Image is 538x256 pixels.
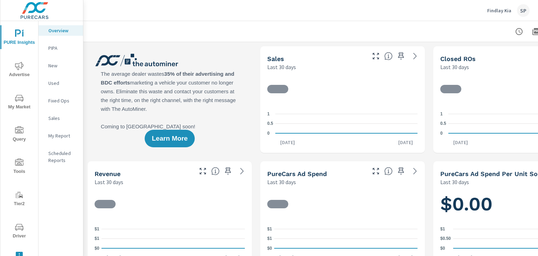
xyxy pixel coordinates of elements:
[48,150,77,164] p: Scheduled Reports
[370,50,381,62] button: Make Fullscreen
[95,246,99,251] text: $0
[39,43,83,53] div: PIPA
[267,131,270,136] text: 0
[152,135,187,142] span: Learn More
[393,139,418,146] p: [DATE]
[48,62,77,69] p: New
[440,246,445,251] text: $0
[448,139,473,146] p: [DATE]
[48,80,77,87] p: Used
[440,121,446,126] text: 0.5
[39,148,83,166] div: Scheduled Reports
[39,25,83,36] div: Overview
[2,62,36,79] span: Advertise
[440,55,476,62] h5: Closed ROs
[39,78,83,88] div: Used
[48,97,77,104] p: Fixed Ops
[267,112,270,116] text: 1
[384,167,393,175] span: Total cost of media for all PureCars channels for the selected dealership group over the selected...
[39,130,83,141] div: My Report
[95,227,99,231] text: $1
[267,178,296,186] p: Last 30 days
[440,112,443,116] text: 1
[409,50,421,62] a: See more details in report
[384,52,393,60] span: Number of vehicles sold by the dealership over the selected date range. [Source: This data is sou...
[395,166,407,177] span: Save this to your personalized report
[517,4,530,17] div: SP
[95,178,123,186] p: Last 30 days
[2,159,36,176] span: Tools
[48,45,77,52] p: PIPA
[409,166,421,177] a: See more details in report
[395,50,407,62] span: Save this to your personalized report
[48,27,77,34] p: Overview
[440,131,443,136] text: 0
[2,126,36,143] span: Query
[440,227,445,231] text: $1
[2,191,36,208] span: Tier2
[2,94,36,111] span: My Market
[275,139,300,146] p: [DATE]
[39,113,83,123] div: Sales
[2,223,36,240] span: Driver
[440,178,469,186] p: Last 30 days
[48,132,77,139] p: My Report
[440,236,451,241] text: $0.50
[267,246,272,251] text: $0
[95,170,120,177] h5: Revenue
[222,166,234,177] span: Save this to your personalized report
[267,236,272,241] text: $1
[2,29,36,47] span: PURE Insights
[267,121,273,126] text: 0.5
[145,130,194,147] button: Learn More
[487,7,511,14] p: Findlay Kia
[197,166,208,177] button: Make Fullscreen
[211,167,220,175] span: Total sales revenue over the selected date range. [Source: This data is sourced from the dealer’s...
[48,115,77,122] p: Sales
[39,95,83,106] div: Fixed Ops
[95,236,99,241] text: $1
[267,55,284,62] h5: Sales
[267,63,296,71] p: Last 30 days
[236,166,248,177] a: See more details in report
[370,166,381,177] button: Make Fullscreen
[267,227,272,231] text: $1
[440,63,469,71] p: Last 30 days
[267,170,327,177] h5: PureCars Ad Spend
[39,60,83,71] div: New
